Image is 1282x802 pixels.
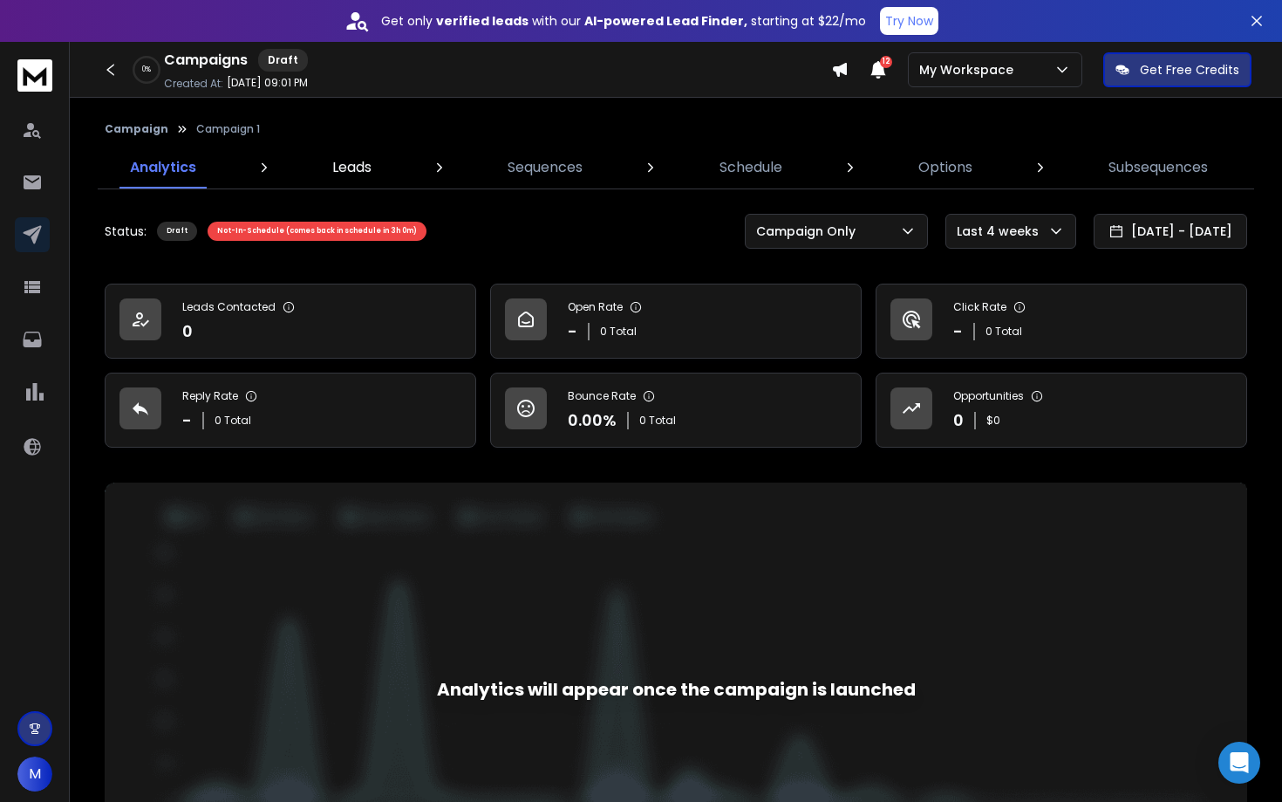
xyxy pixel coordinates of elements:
p: Options [918,157,972,178]
div: Open Intercom Messenger [1218,742,1260,784]
a: Leads [322,147,382,189]
p: Bounce Rate [568,389,636,403]
a: Schedule [709,147,793,189]
button: [DATE] - [DATE] [1094,214,1247,249]
p: Leads [332,157,372,178]
strong: AI-powered Lead Finder, [584,12,747,30]
p: Reply Rate [182,389,238,403]
a: Click Rate-0 Total [876,284,1247,359]
p: Sequences [508,157,583,178]
p: Subsequences [1108,157,1208,178]
span: 12 [880,56,892,68]
p: 0 Total [600,325,637,339]
a: Reply Rate-0 Total [105,373,476,448]
img: logo [17,59,52,92]
div: Not-In-Schedule (comes back in schedule in 3h 0m) [208,222,426,241]
p: 0 Total [215,414,251,428]
p: - [182,408,192,433]
div: Analytics will appear once the campaign is launched [437,677,916,702]
p: Campaign 1 [196,122,260,136]
p: Last 4 weeks [957,223,1046,240]
p: Analytics [130,157,196,178]
p: Try Now [885,12,933,30]
p: Campaign Only [756,223,863,240]
p: Status: [105,223,147,240]
a: Leads Contacted0 [105,284,476,359]
button: Campaign [105,122,168,136]
p: Schedule [719,157,782,178]
button: Get Free Credits [1103,52,1251,87]
p: - [953,319,963,344]
a: Analytics [119,147,207,189]
p: - [568,319,577,344]
p: 0 [182,319,193,344]
p: 0 Total [985,325,1022,339]
a: Subsequences [1098,147,1218,189]
a: Sequences [497,147,593,189]
p: 0 [953,408,964,433]
button: Try Now [880,7,938,35]
h1: Campaigns [164,50,248,71]
p: Get only with our starting at $22/mo [381,12,866,30]
p: 0.00 % [568,408,617,433]
p: 0 % [142,65,151,75]
a: Opportunities0$0 [876,373,1247,448]
p: [DATE] 09:01 PM [227,76,308,90]
p: Click Rate [953,300,1006,314]
p: Leads Contacted [182,300,276,314]
p: Open Rate [568,300,623,314]
a: Bounce Rate0.00%0 Total [490,373,862,448]
p: Get Free Credits [1140,61,1239,79]
div: Draft [258,49,308,72]
strong: verified leads [436,12,528,30]
p: Opportunities [953,389,1024,403]
div: Draft [157,222,197,241]
p: $ 0 [986,414,1000,428]
button: M [17,757,52,792]
p: Created At: [164,77,223,91]
a: Open Rate-0 Total [490,284,862,359]
p: My Workspace [919,61,1020,79]
p: 0 Total [639,414,676,428]
a: Options [908,147,983,189]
